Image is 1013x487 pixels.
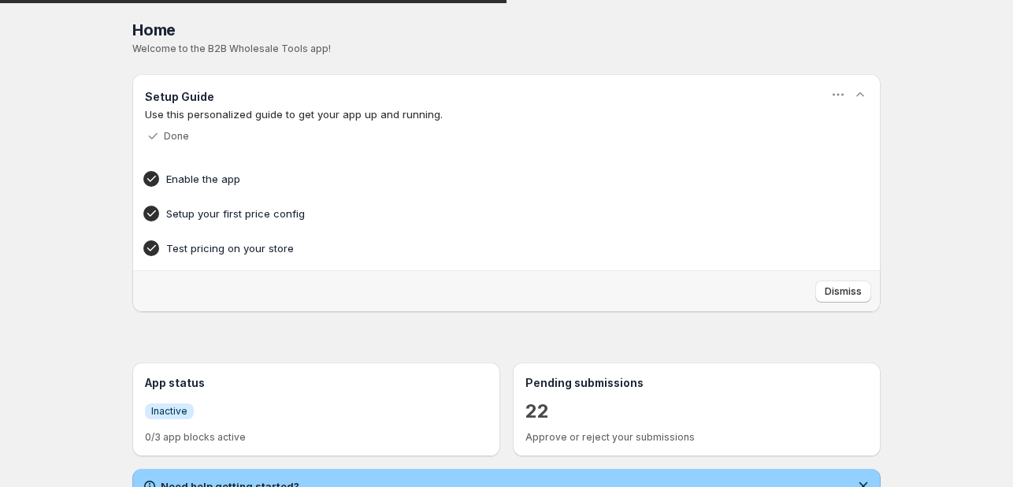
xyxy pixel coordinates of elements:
[145,106,868,122] p: Use this personalized guide to get your app up and running.
[525,375,868,391] h3: Pending submissions
[166,206,798,221] h4: Setup your first price config
[132,43,881,55] p: Welcome to the B2B Wholesale Tools app!
[145,403,194,419] a: InfoInactive
[164,130,189,143] p: Done
[145,431,488,444] p: 0/3 app blocks active
[145,375,488,391] h3: App status
[166,240,798,256] h4: Test pricing on your store
[525,431,868,444] p: Approve or reject your submissions
[145,89,214,105] h3: Setup Guide
[815,281,871,303] button: Dismiss
[525,399,549,424] a: 22
[132,20,176,39] span: Home
[825,285,862,298] span: Dismiss
[166,171,798,187] h4: Enable the app
[151,405,187,418] span: Inactive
